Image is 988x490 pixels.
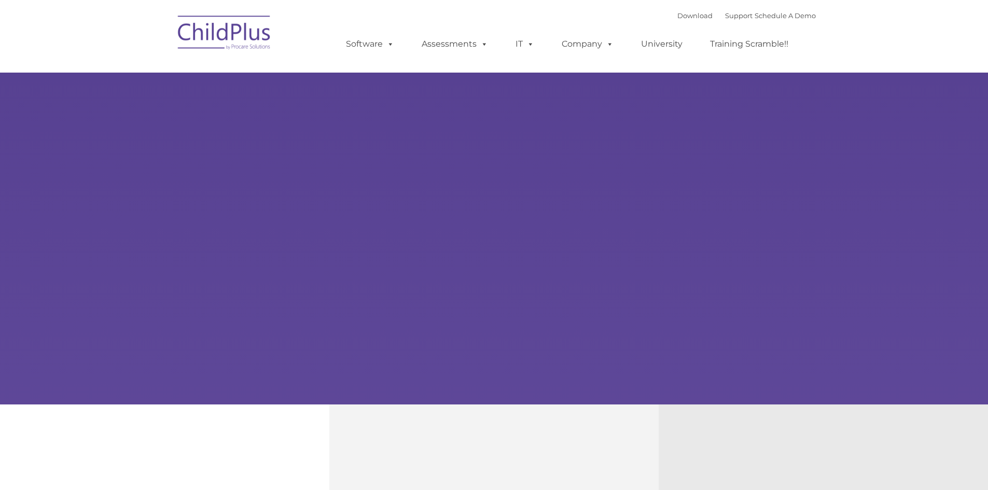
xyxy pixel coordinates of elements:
[700,34,799,54] a: Training Scramble!!
[725,11,753,20] a: Support
[173,8,276,60] img: ChildPlus by Procare Solutions
[755,11,816,20] a: Schedule A Demo
[551,34,624,54] a: Company
[336,34,405,54] a: Software
[677,11,816,20] font: |
[411,34,498,54] a: Assessments
[677,11,713,20] a: Download
[505,34,545,54] a: IT
[631,34,693,54] a: University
